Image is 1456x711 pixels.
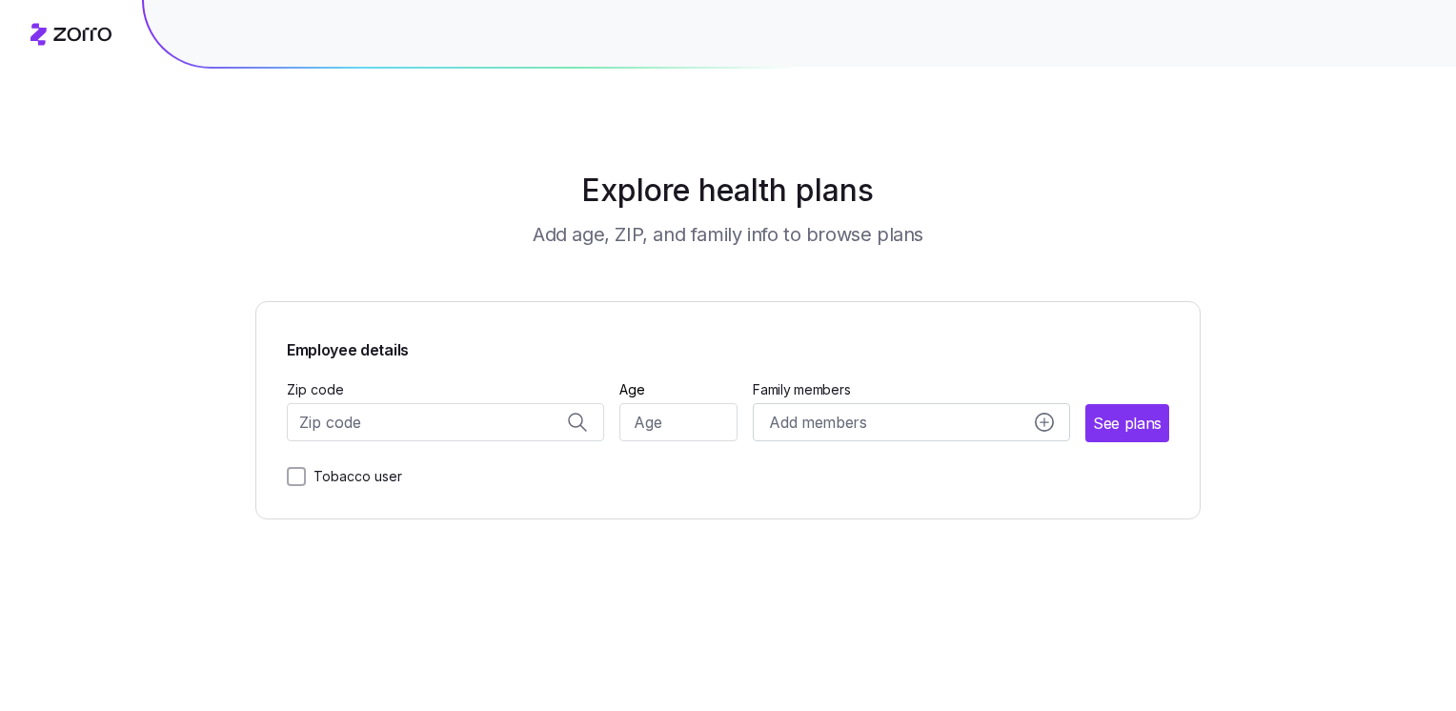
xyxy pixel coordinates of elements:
h1: Explore health plans [303,168,1154,213]
h3: Add age, ZIP, and family info to browse plans [533,221,923,248]
input: Age [619,403,738,441]
button: Add membersadd icon [753,403,1070,441]
input: Zip code [287,403,604,441]
span: Family members [753,380,1070,399]
span: Employee details [287,333,409,362]
label: Tobacco user [306,465,402,488]
label: Zip code [287,379,344,400]
label: Age [619,379,645,400]
button: See plans [1085,404,1169,442]
span: Add members [769,411,866,435]
svg: add icon [1035,413,1054,432]
span: See plans [1093,412,1162,436]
